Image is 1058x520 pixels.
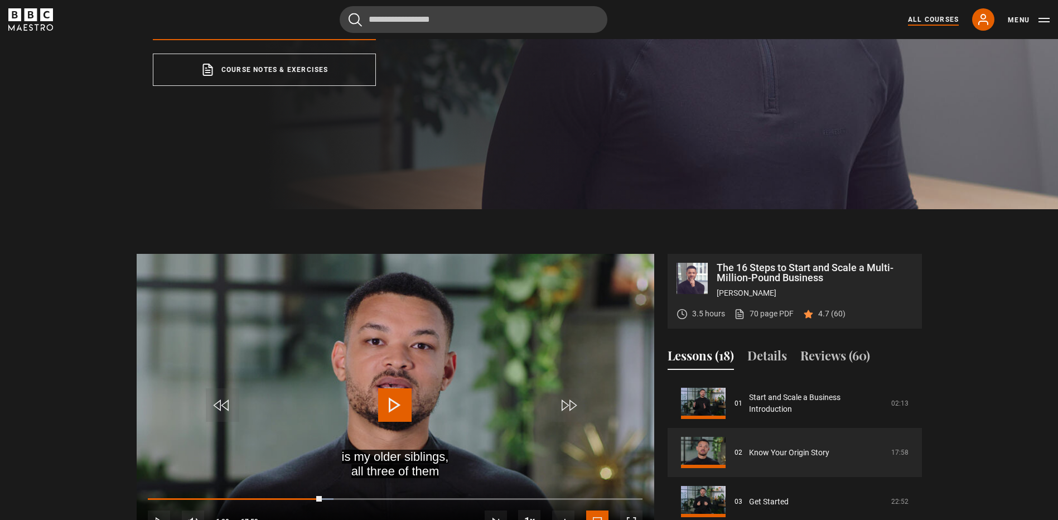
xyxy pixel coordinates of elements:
p: [PERSON_NAME] [717,287,913,299]
a: Get Started [749,496,789,508]
p: 3.5 hours [692,308,725,320]
button: Submit the search query [349,13,362,27]
a: Know Your Origin Story [749,447,829,459]
div: Progress Bar [148,498,642,500]
button: Toggle navigation [1008,15,1050,26]
button: Details [747,346,787,370]
p: 4.7 (60) [818,308,846,320]
a: Course notes & exercises [153,54,376,86]
input: Search [340,6,607,33]
a: Start and Scale a Business Introduction [749,392,885,415]
a: All Courses [908,15,959,25]
p: The 16 Steps to Start and Scale a Multi-Million-Pound Business [717,263,913,283]
svg: BBC Maestro [8,8,53,31]
button: Lessons (18) [668,346,734,370]
a: 70 page PDF [734,308,794,320]
button: Reviews (60) [800,346,870,370]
